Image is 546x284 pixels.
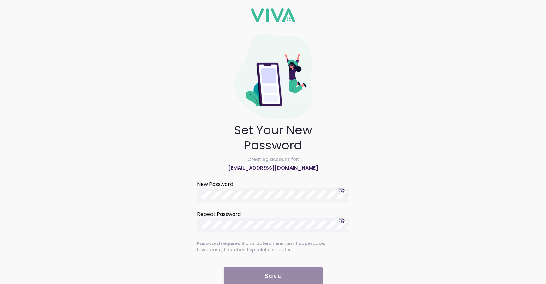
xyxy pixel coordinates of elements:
[228,164,318,172] ion-text: [EMAIL_ADDRESS][DOMAIN_NAME]
[197,211,241,218] ion-label: Repeat Password
[197,156,349,163] ion-text: Creating account for:
[222,123,325,153] ion-text: Set Your New Password
[197,240,349,253] ion-text: Password requires 8 characters minimum, 1 uppercase, 1 lowercase, 1 number, 1 special character
[197,180,233,188] ion-label: New Password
